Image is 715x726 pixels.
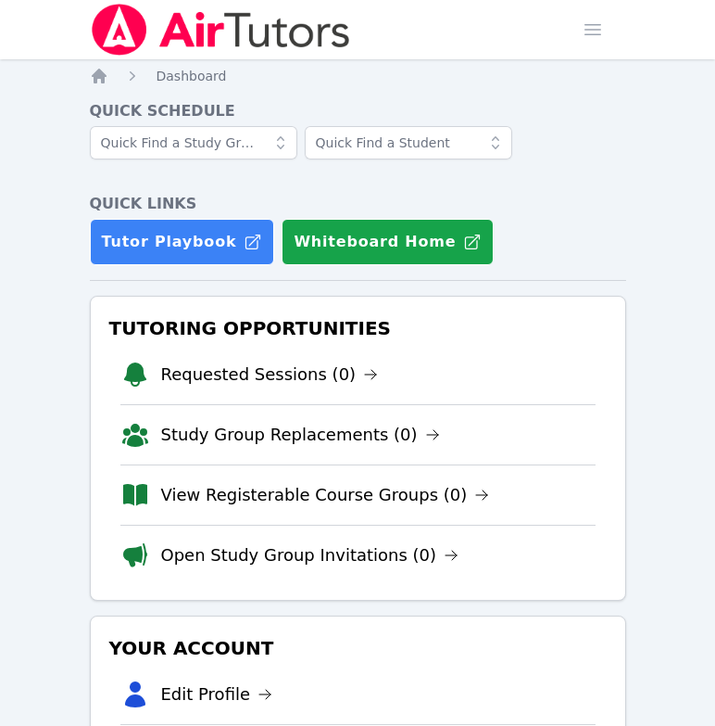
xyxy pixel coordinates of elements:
button: Whiteboard Home [282,219,494,265]
a: Requested Sessions (0) [161,362,379,388]
a: Tutor Playbook [90,219,275,265]
a: Open Study Group Invitations (0) [161,542,459,568]
a: Edit Profile [161,681,273,707]
a: Study Group Replacements (0) [161,422,440,448]
img: Air Tutors [90,4,352,56]
a: View Registerable Course Groups (0) [161,482,490,508]
nav: Breadcrumb [90,67,626,85]
input: Quick Find a Student [305,126,512,159]
h4: Quick Links [90,193,626,215]
h4: Quick Schedule [90,100,626,122]
input: Quick Find a Study Group [90,126,297,159]
h3: Your Account [106,631,610,665]
h3: Tutoring Opportunities [106,312,610,345]
span: Dashboard [157,69,227,83]
a: Dashboard [157,67,227,85]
